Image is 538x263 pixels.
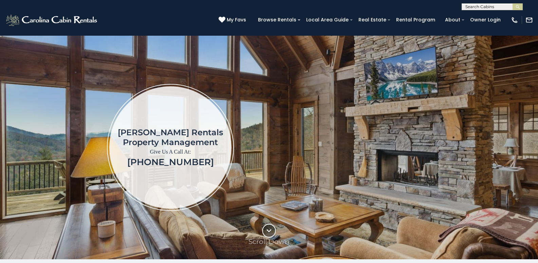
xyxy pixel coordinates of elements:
img: mail-regular-white.png [525,16,533,24]
a: Rental Program [393,15,439,25]
a: My Favs [219,16,248,24]
a: Browse Rentals [255,15,300,25]
iframe: New Contact Form [331,56,528,239]
a: About [442,15,464,25]
h1: [PERSON_NAME] Rentals Property Management [118,127,223,147]
img: phone-regular-white.png [511,16,518,24]
p: Give Us A Call At: [118,147,223,157]
a: [PHONE_NUMBER] [127,157,214,168]
a: Real Estate [355,15,390,25]
img: White-1-2.png [5,13,99,27]
a: Owner Login [467,15,504,25]
a: Local Area Guide [303,15,352,25]
p: Scroll Down [248,238,290,246]
span: My Favs [227,16,246,23]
